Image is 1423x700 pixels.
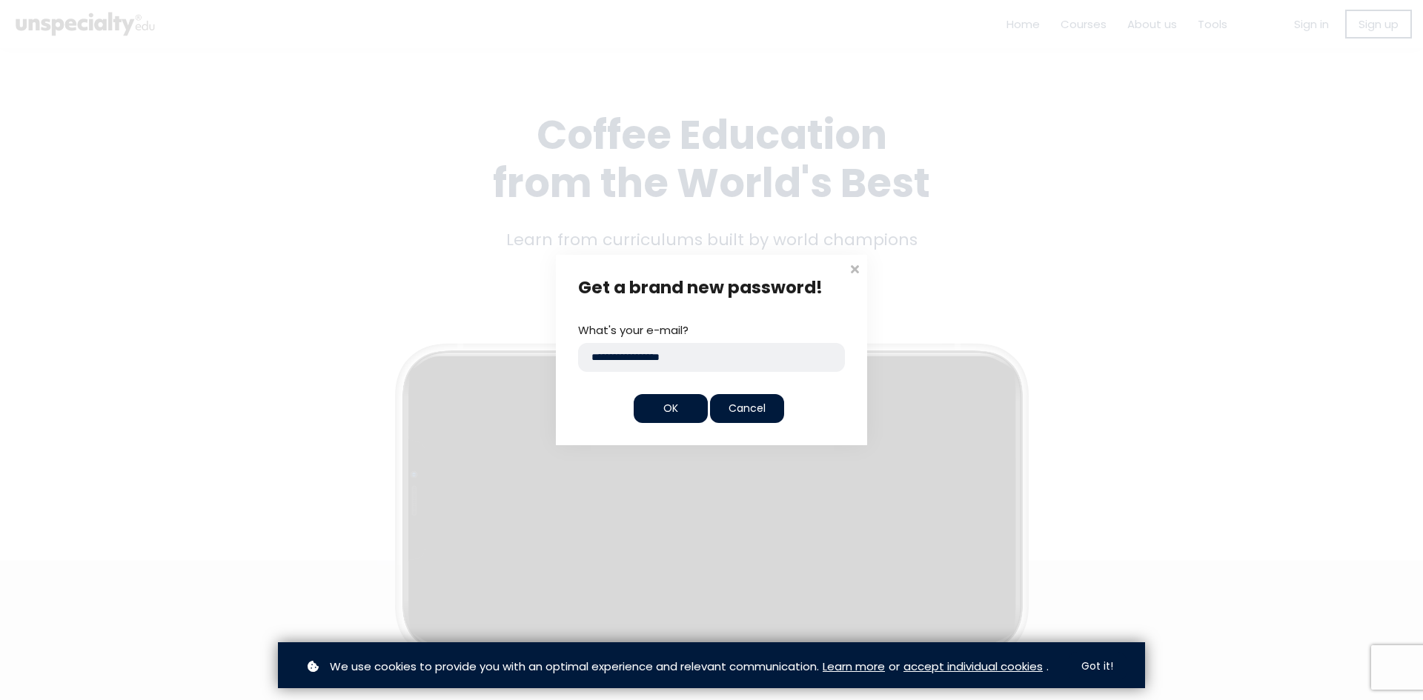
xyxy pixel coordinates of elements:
a: accept individual cookies [903,658,1043,675]
span: We use cookies to provide you with an optimal experience and relevant communication. [330,658,819,675]
span: OK [663,401,678,416]
a: Learn more [823,658,885,675]
button: Got it! [1068,652,1127,681]
span: Cancel [729,401,766,416]
div: Get a brand new password! [578,277,845,299]
p: or . [304,658,1060,675]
